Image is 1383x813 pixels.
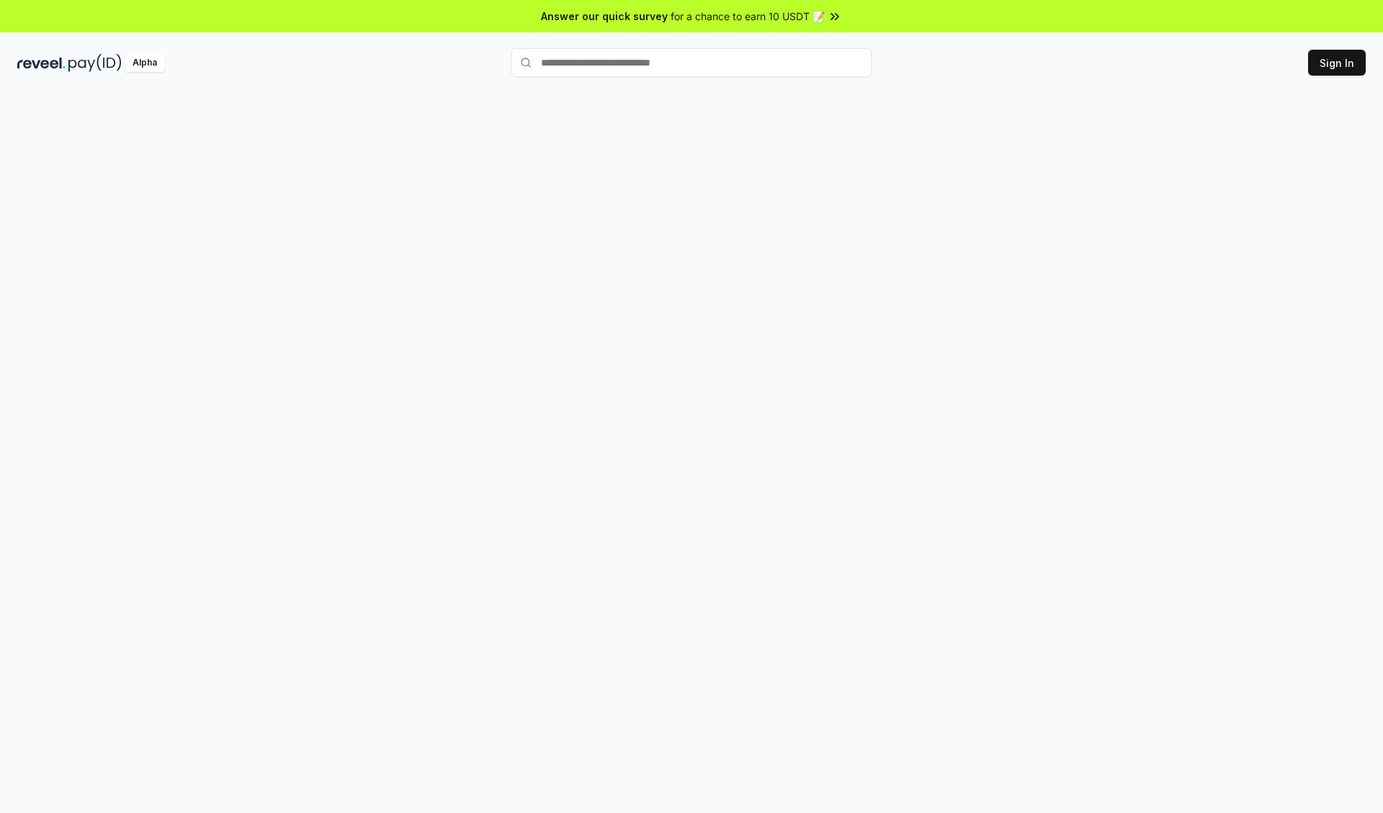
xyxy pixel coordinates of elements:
img: pay_id [68,54,122,72]
span: Answer our quick survey [541,9,668,24]
button: Sign In [1308,50,1366,76]
span: for a chance to earn 10 USDT 📝 [671,9,825,24]
div: Alpha [125,54,165,72]
img: reveel_dark [17,54,66,72]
